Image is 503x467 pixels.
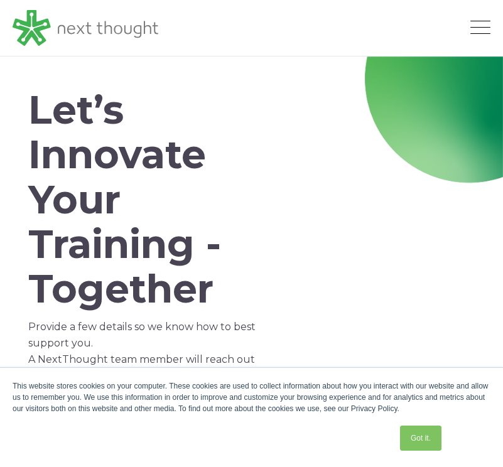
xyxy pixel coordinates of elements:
[28,321,256,349] span: Provide a few details so we know how to best support you.
[13,10,158,46] img: LG - NextThought Logo
[400,426,441,451] a: Got it.
[28,353,255,382] span: A NextThought team member will reach out quickly.
[13,380,490,414] div: This website stores cookies on your computer. These cookies are used to collect information about...
[470,21,490,36] button: Open Mobile Menu
[28,86,221,313] span: Let’s Innovate Your Training - Together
